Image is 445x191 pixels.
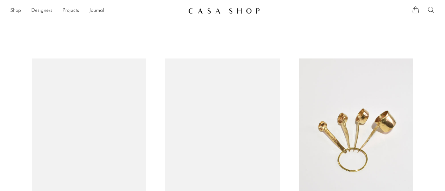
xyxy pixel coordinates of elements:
a: Designers [31,7,52,15]
ul: NEW HEADER MENU [10,5,183,16]
a: Projects [62,7,79,15]
nav: Desktop navigation [10,5,183,16]
a: Journal [89,7,104,15]
a: Shop [10,7,21,15]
